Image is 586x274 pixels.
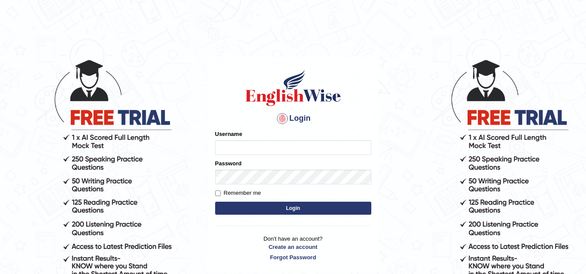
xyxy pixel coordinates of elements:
[244,68,343,107] img: Logo of English Wise sign in for intelligent practice with AI
[215,112,371,126] h4: Login
[215,190,221,196] input: Remember me
[215,159,242,168] label: Password
[215,235,371,261] p: Don't have an account?
[215,243,371,251] a: Create an account
[215,202,371,215] button: Login
[215,253,371,261] a: Forgot Password
[215,189,261,197] label: Remember me
[215,130,242,138] label: Username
